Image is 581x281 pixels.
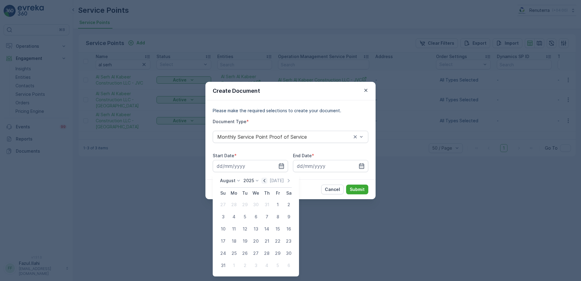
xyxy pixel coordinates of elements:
[251,236,261,246] div: 20
[273,224,283,234] div: 15
[229,200,239,210] div: 28
[240,224,250,234] div: 12
[273,200,283,210] div: 1
[250,188,261,199] th: Wednesday
[229,188,239,199] th: Monday
[262,212,272,222] div: 7
[218,248,228,258] div: 24
[262,200,272,210] div: 31
[273,212,283,222] div: 8
[284,261,294,270] div: 6
[251,200,261,210] div: 30
[251,248,261,258] div: 27
[213,108,368,114] p: Please make the required selections to create your document.
[273,248,283,258] div: 29
[229,212,239,222] div: 4
[262,236,272,246] div: 21
[346,185,368,194] button: Submit
[218,200,228,210] div: 27
[239,188,250,199] th: Tuesday
[240,261,250,270] div: 2
[213,119,246,124] label: Document Type
[218,212,228,222] div: 3
[284,236,294,246] div: 23
[273,261,283,270] div: 5
[240,248,250,258] div: 26
[325,186,340,193] p: Cancel
[229,236,239,246] div: 18
[270,178,284,184] p: [DATE]
[293,153,312,158] label: End Date
[262,261,272,270] div: 4
[240,200,250,210] div: 29
[272,188,283,199] th: Friday
[218,188,229,199] th: Sunday
[229,224,239,234] div: 11
[251,261,261,270] div: 3
[218,224,228,234] div: 10
[218,261,228,270] div: 31
[243,178,254,184] p: 2025
[251,224,261,234] div: 13
[218,236,228,246] div: 17
[240,236,250,246] div: 19
[213,87,260,95] p: Create Document
[273,236,283,246] div: 22
[284,224,294,234] div: 16
[220,178,235,184] p: August
[284,212,294,222] div: 9
[284,248,294,258] div: 30
[350,186,365,193] p: Submit
[229,248,239,258] div: 25
[262,224,272,234] div: 14
[262,248,272,258] div: 28
[261,188,272,199] th: Thursday
[283,188,294,199] th: Saturday
[213,160,288,172] input: dd/mm/yyyy
[251,212,261,222] div: 6
[321,185,344,194] button: Cancel
[293,160,368,172] input: dd/mm/yyyy
[240,212,250,222] div: 5
[229,261,239,270] div: 1
[213,153,234,158] label: Start Date
[284,200,294,210] div: 2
